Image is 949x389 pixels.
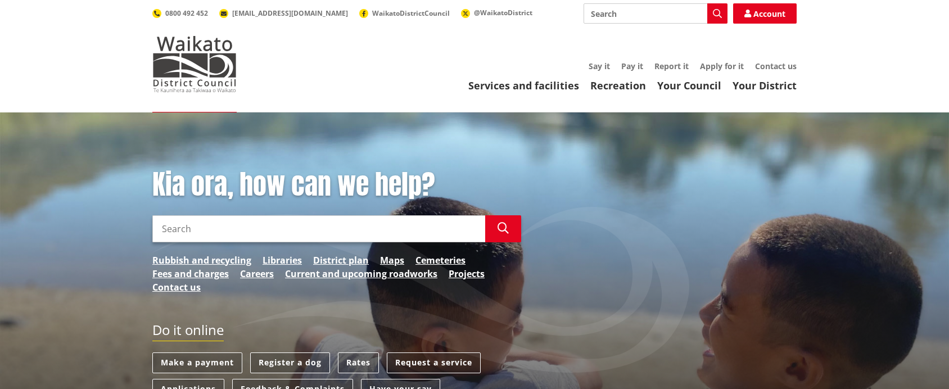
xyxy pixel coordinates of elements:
a: Maps [380,254,404,267]
a: @WaikatoDistrict [461,8,532,17]
a: Register a dog [250,352,330,373]
a: Projects [449,267,485,281]
a: WaikatoDistrictCouncil [359,8,450,18]
a: Pay it [621,61,643,71]
a: Make a payment [152,352,242,373]
a: 0800 492 452 [152,8,208,18]
a: Say it [589,61,610,71]
a: Careers [240,267,274,281]
a: Apply for it [700,61,744,71]
a: Contact us [755,61,797,71]
a: [EMAIL_ADDRESS][DOMAIN_NAME] [219,8,348,18]
a: Rubbish and recycling [152,254,251,267]
a: Request a service [387,352,481,373]
a: Rates [338,352,379,373]
h2: Do it online [152,322,224,342]
a: Your District [733,79,797,92]
span: [EMAIL_ADDRESS][DOMAIN_NAME] [232,8,348,18]
a: Libraries [263,254,302,267]
a: Account [733,3,797,24]
a: Your Council [657,79,721,92]
span: WaikatoDistrictCouncil [372,8,450,18]
span: 0800 492 452 [165,8,208,18]
a: Contact us [152,281,201,294]
img: Waikato District Council - Te Kaunihera aa Takiwaa o Waikato [152,36,237,92]
a: Recreation [590,79,646,92]
input: Search input [584,3,727,24]
a: Fees and charges [152,267,229,281]
a: Services and facilities [468,79,579,92]
a: Cemeteries [415,254,466,267]
span: @WaikatoDistrict [474,8,532,17]
h1: Kia ora, how can we help? [152,169,521,201]
a: District plan [313,254,369,267]
a: Report it [654,61,689,71]
input: Search input [152,215,485,242]
a: Current and upcoming roadworks [285,267,437,281]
